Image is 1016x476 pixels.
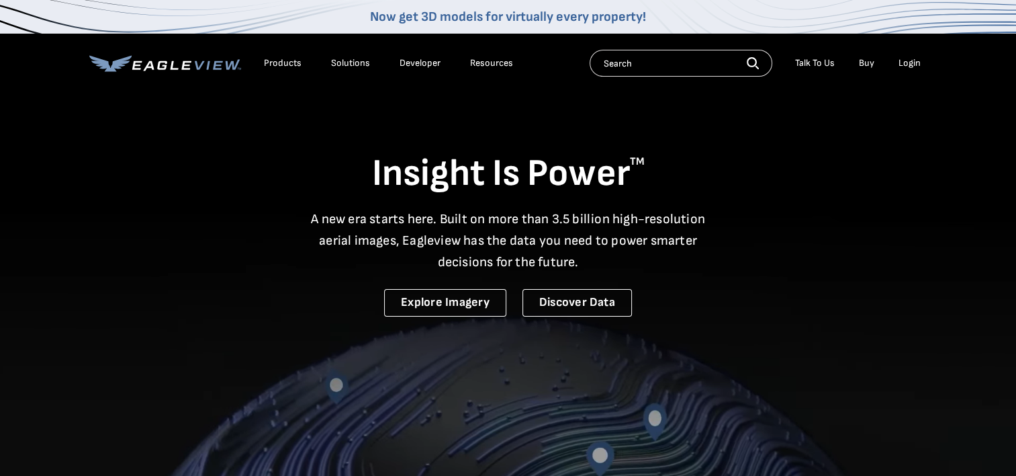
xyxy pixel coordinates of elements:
[470,57,513,69] div: Resources
[264,57,302,69] div: Products
[795,57,835,69] div: Talk To Us
[898,57,921,69] div: Login
[590,50,772,77] input: Search
[400,57,441,69] a: Developer
[630,155,645,168] sup: TM
[331,57,370,69] div: Solutions
[370,9,646,25] a: Now get 3D models for virtually every property!
[303,208,714,273] p: A new era starts here. Built on more than 3.5 billion high-resolution aerial images, Eagleview ha...
[522,289,632,317] a: Discover Data
[384,289,506,317] a: Explore Imagery
[859,57,874,69] a: Buy
[89,151,927,198] h1: Insight Is Power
